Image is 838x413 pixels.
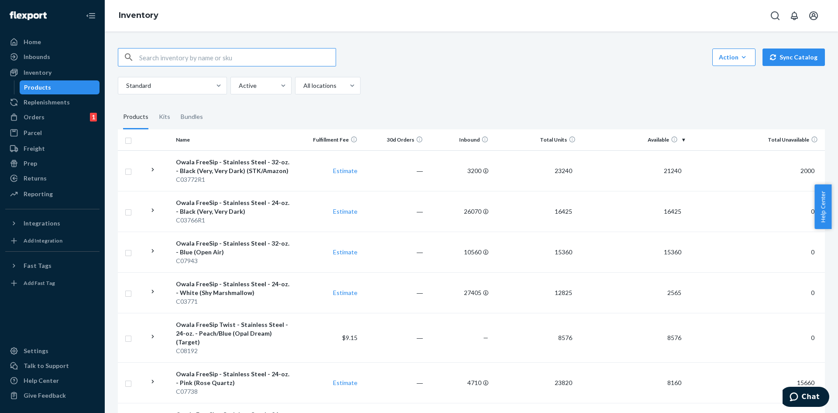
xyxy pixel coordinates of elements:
[551,208,576,215] span: 16425
[660,248,685,256] span: 15360
[24,98,70,107] div: Replenishments
[24,347,48,355] div: Settings
[361,150,426,191] td: ―
[797,167,818,174] span: 2000
[5,276,100,290] a: Add Fast Tag
[551,248,576,256] span: 15360
[24,128,42,137] div: Parcel
[5,66,100,80] a: Inventory
[793,379,818,386] span: 15660
[426,362,492,403] td: 4710
[172,129,295,150] th: Name
[786,7,803,24] button: Open notifications
[333,289,357,296] a: Estimate
[5,344,100,358] a: Settings
[24,190,53,198] div: Reporting
[24,68,52,77] div: Inventory
[24,52,50,61] div: Inbounds
[426,232,492,272] td: 10560
[762,49,825,66] button: Sync Catalog
[176,387,292,396] div: C07738
[176,198,292,216] div: Owala FreeSip - Stainless Steel - 24-oz. - Black (Very, Very Dark)
[176,347,292,355] div: C08192
[90,113,97,121] div: 1
[426,191,492,232] td: 26070
[125,81,126,90] input: Standard
[361,362,426,403] td: ―
[5,234,100,248] a: Add Integration
[24,279,55,287] div: Add Fast Tag
[483,334,488,341] span: —
[176,239,292,257] div: Owala FreeSip - Stainless Steel - 32-oz. - Blue (Open Air)
[807,208,818,215] span: 0
[10,11,47,20] img: Flexport logo
[238,81,239,90] input: Active
[24,219,60,228] div: Integrations
[5,171,100,185] a: Returns
[814,184,831,229] button: Help Center
[361,272,426,313] td: ―
[5,216,100,230] button: Integrations
[333,167,357,174] a: Estimate
[766,7,784,24] button: Open Search Box
[20,80,100,94] a: Products
[783,387,829,409] iframe: Opens a widget where you can chat to one of our agents
[426,129,492,150] th: Inbound
[24,391,66,400] div: Give Feedback
[176,280,292,297] div: Owala FreeSip - Stainless Steel - 24-oz. - White (Shy Marshmallow)
[5,142,100,156] a: Freight
[719,53,749,62] div: Action
[551,167,576,174] span: 23240
[295,129,361,150] th: Fulfillment Fee
[361,129,426,150] th: 30d Orders
[426,150,492,191] td: 3200
[176,158,292,175] div: Owala FreeSip - Stainless Steel - 32-oz. - Black (Very, Very Dark) (STK/Amazon)
[333,248,357,256] a: Estimate
[176,257,292,265] div: C07943
[5,187,100,201] a: Reporting
[555,334,576,341] span: 8576
[24,237,62,244] div: Add Integration
[5,156,100,170] a: Prep
[176,175,292,184] div: C03772R1
[807,334,818,341] span: 0
[664,289,685,296] span: 2565
[5,95,100,109] a: Replenishments
[5,374,100,388] a: Help Center
[5,259,100,273] button: Fast Tags
[5,50,100,64] a: Inbounds
[24,38,41,46] div: Home
[5,389,100,403] button: Give Feedback
[176,297,292,306] div: C03771
[5,359,100,373] button: Talk to Support
[24,159,37,168] div: Prep
[361,232,426,272] td: ―
[24,261,52,270] div: Fast Tags
[176,216,292,225] div: C03766R1
[712,49,756,66] button: Action
[664,334,685,341] span: 8576
[112,3,165,28] ol: breadcrumbs
[5,126,100,140] a: Parcel
[159,105,170,129] div: Kits
[119,10,158,20] a: Inventory
[176,370,292,387] div: Owala FreeSip - Stainless Steel - 24-oz. - Pink (Rose Quartz)
[24,144,45,153] div: Freight
[551,379,576,386] span: 23820
[492,129,579,150] th: Total Units
[807,289,818,296] span: 0
[664,379,685,386] span: 8160
[807,248,818,256] span: 0
[660,208,685,215] span: 16425
[660,167,685,174] span: 21240
[361,191,426,232] td: ―
[805,7,822,24] button: Open account menu
[24,361,69,370] div: Talk to Support
[688,129,825,150] th: Total Unavailable
[426,272,492,313] td: 27405
[139,49,336,66] input: Search inventory by name or sku
[551,289,576,296] span: 12825
[361,313,426,362] td: ―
